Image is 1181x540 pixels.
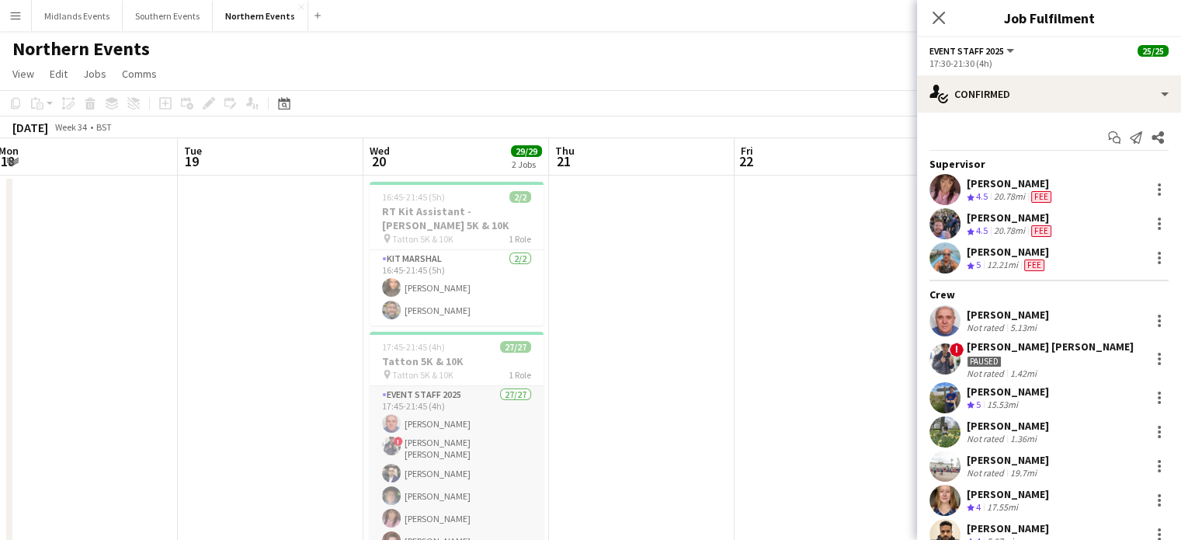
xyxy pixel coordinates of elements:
span: 4.5 [976,190,988,202]
span: Tatton 5K & 10K [392,233,453,245]
span: 1 Role [509,369,531,381]
div: 1.36mi [1007,433,1040,444]
span: 2/2 [509,191,531,203]
div: 17.55mi [984,501,1021,514]
a: Edit [43,64,74,84]
div: [PERSON_NAME] [967,308,1049,322]
app-job-card: 16:45-21:45 (5h)2/2RT Kit Assistant - [PERSON_NAME] 5K & 10K Tatton 5K & 10K1 RoleKit Marshal2/21... [370,182,544,326]
div: BST [96,121,112,133]
div: [PERSON_NAME] [967,245,1049,259]
span: 29/29 [511,145,542,157]
span: 5 [976,259,981,270]
span: 27/27 [500,341,531,353]
div: Not rated [967,322,1007,333]
div: 5.13mi [1007,322,1040,333]
div: Crew [917,287,1181,301]
h3: RT Kit Assistant - [PERSON_NAME] 5K & 10K [370,204,544,232]
app-card-role: Kit Marshal2/216:45-21:45 (5h)[PERSON_NAME][PERSON_NAME] [370,250,544,326]
h1: Northern Events [12,37,150,61]
span: 20 [367,152,390,170]
span: 4.5 [976,225,988,236]
span: View [12,67,34,81]
span: Event Staff 2025 [929,45,1004,57]
div: [PERSON_NAME] [967,487,1049,501]
span: 5 [976,399,981,410]
div: 15.53mi [984,399,1021,412]
div: [DATE] [12,120,48,135]
span: 1 Role [509,233,531,245]
span: Wed [370,144,390,158]
div: 1.42mi [1007,368,1040,379]
div: [PERSON_NAME] [967,385,1049,399]
span: Edit [50,67,68,81]
a: View [6,64,40,84]
div: Not rated [967,433,1007,444]
div: Crew has different fees then in role [1028,225,1054,238]
span: 25/25 [1138,45,1169,57]
div: Crew has different fees then in role [1021,259,1047,272]
h3: Job Fulfilment [917,8,1181,28]
div: [PERSON_NAME] [967,453,1049,467]
h3: Tatton 5K & 10K [370,354,544,368]
div: Crew has different fees then in role [1028,190,1054,204]
div: Paused [967,356,1002,368]
span: 19 [182,152,202,170]
div: 20.78mi [991,190,1028,204]
div: 19.7mi [1007,467,1040,479]
span: 16:45-21:45 (5h) [382,191,445,203]
span: ! [394,437,403,446]
span: Tue [184,144,202,158]
span: Week 34 [51,121,90,133]
span: Thu [555,144,575,158]
button: Midlands Events [32,1,123,31]
div: [PERSON_NAME] [PERSON_NAME] [967,340,1134,354]
span: 17:45-21:45 (4h) [382,341,445,353]
span: 4 [976,501,981,513]
span: 21 [553,152,575,170]
button: Northern Events [213,1,308,31]
button: Southern Events [123,1,213,31]
a: Jobs [77,64,113,84]
div: [PERSON_NAME] [967,419,1049,433]
div: 12.21mi [984,259,1021,272]
div: Supervisor [917,157,1181,171]
span: Fee [1031,191,1051,203]
div: Not rated [967,467,1007,479]
div: [PERSON_NAME] [967,211,1054,225]
span: Comms [122,67,157,81]
span: Tatton 5K & 10K [392,369,453,381]
span: Fee [1031,225,1051,237]
span: 22 [738,152,753,170]
div: 20.78mi [991,225,1028,238]
span: Fee [1024,260,1044,271]
a: Comms [116,64,163,84]
span: ! [950,343,964,357]
div: 2 Jobs [512,159,541,170]
span: Jobs [83,67,106,81]
div: 17:30-21:30 (4h) [929,57,1169,69]
div: [PERSON_NAME] [967,176,1054,190]
div: Not rated [967,368,1007,379]
div: Confirmed [917,75,1181,113]
button: Event Staff 2025 [929,45,1016,57]
div: [PERSON_NAME] [967,521,1049,535]
span: Fri [741,144,753,158]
